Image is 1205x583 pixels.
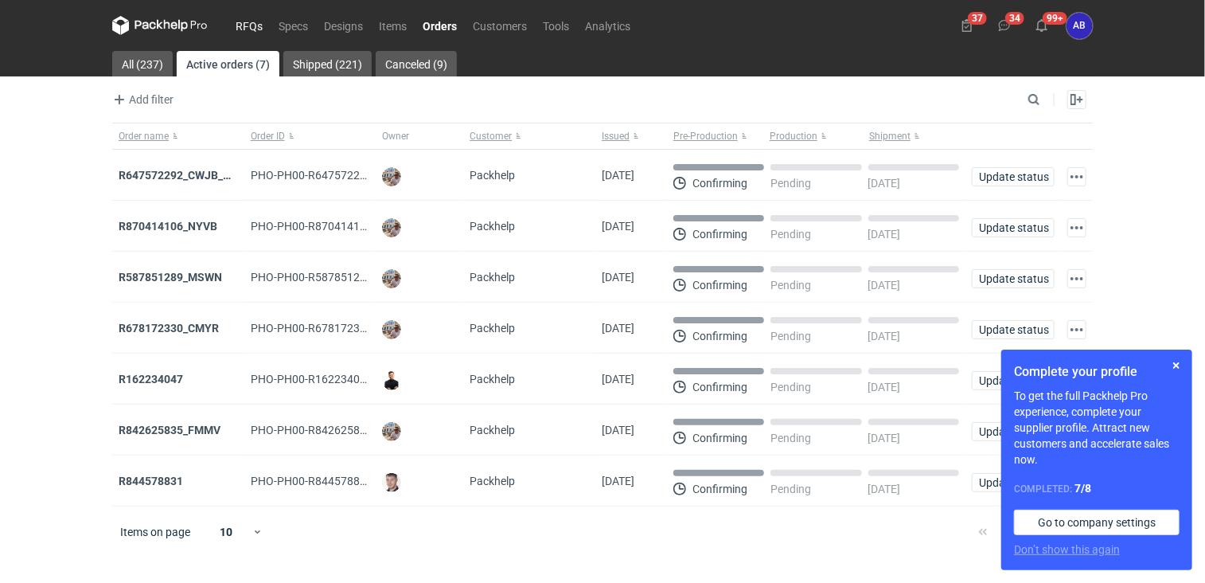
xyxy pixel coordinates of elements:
strong: 7 / 8 [1074,482,1091,495]
span: PHO-PH00-R162234047 [251,373,372,385]
a: Orders [415,16,465,35]
button: Actions [1067,167,1086,186]
p: To get the full Packhelp Pro experience, complete your supplier profile. Attract new customers an... [1014,388,1180,468]
a: R844578831 [119,475,183,487]
a: Active orders (7) [177,51,279,76]
span: PHO-PH00-R844578831 [251,475,372,487]
a: Canceled (9) [376,51,457,76]
div: Completed: [1014,480,1180,497]
span: Pre-Production [673,130,738,143]
p: [DATE] [868,432,901,444]
p: Pending [770,177,811,190]
span: 22/12/2021 [602,220,634,233]
button: 34 [992,13,1017,38]
p: Confirming [692,330,747,342]
button: Production [766,123,866,149]
div: 10 [201,521,252,543]
p: [DATE] [868,381,901,393]
button: Order name [112,123,244,149]
img: Michał Palasek [382,218,401,237]
span: Order name [119,130,169,143]
span: 07/10/2021 [602,424,634,436]
span: Packhelp [470,373,515,385]
span: Update status [979,477,1047,488]
button: Customer [463,123,595,149]
span: Production [770,130,817,143]
p: Pending [770,330,811,342]
span: Update status [979,324,1047,335]
span: 15/09/2021 [602,475,634,487]
input: Search [1024,90,1075,109]
img: Michał Palasek [382,167,401,186]
a: Tools [535,16,577,35]
span: Owner [382,130,409,143]
span: PHO-PH00-R678172330_CMYR [251,322,408,335]
span: Order ID [251,130,285,143]
div: Agnieszka Biniarz [1067,13,1093,39]
p: Confirming [692,432,747,444]
p: Pending [770,279,811,291]
p: [DATE] [868,279,901,291]
span: PHO-PH00-R870414106_NYVB [251,220,406,233]
span: Update status [979,273,1047,284]
button: Update status [972,269,1055,288]
button: Actions [1067,320,1086,339]
a: Go to company settings [1014,510,1180,535]
button: Don’t show this again [1014,542,1120,558]
span: Packhelp [470,220,515,233]
a: All (237) [112,51,173,76]
span: 12/10/2021 [602,373,634,385]
span: Customer [470,130,512,143]
button: Shipment [866,123,965,149]
span: Update status [979,426,1047,437]
span: Add filter [110,90,174,109]
button: Add filter [109,90,174,109]
p: [DATE] [868,177,901,190]
button: Order ID [244,123,376,149]
a: Designs [316,16,371,35]
p: Pending [770,483,811,495]
span: 10/01/2022 [602,169,634,182]
span: Packhelp [470,424,515,436]
svg: Packhelp Pro [112,16,208,35]
a: Customers [465,16,535,35]
a: RFQs [228,16,271,35]
button: 37 [954,13,980,38]
span: Packhelp [470,475,515,487]
button: Update status [972,218,1055,237]
span: Update status [979,222,1047,233]
button: Update status [972,422,1055,441]
p: Pending [770,228,811,241]
img: Michał Palasek [382,269,401,288]
a: Items [371,16,415,35]
span: Update status [979,375,1047,386]
p: Confirming [692,279,747,291]
button: Pre-Production [667,123,766,149]
img: Maciej Sikora [382,473,401,492]
a: R678172330_CMYR [119,322,219,335]
span: Packhelp [470,271,515,284]
a: Analytics [577,16,638,35]
button: Issued [595,123,667,149]
span: Update status [979,171,1047,182]
a: R587851289_MSWN [119,271,222,284]
figcaption: AB [1067,13,1093,39]
span: 15/10/2021 [602,322,634,335]
a: R842625835_FMMV [119,424,220,436]
p: Pending [770,381,811,393]
button: Update status [972,473,1055,492]
button: Actions [1067,218,1086,237]
h1: Complete your profile [1014,362,1180,381]
a: R162234047 [119,373,183,385]
a: R870414106_NYVB [119,220,217,233]
p: Confirming [692,228,747,241]
img: Michał Palasek [382,422,401,441]
span: PHO-PH00-R647572292_CWJB_BURH [251,169,442,182]
span: Items on page [120,524,190,540]
button: 99+ [1029,13,1055,38]
a: R647572292_CWJB_BURH [119,169,252,182]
